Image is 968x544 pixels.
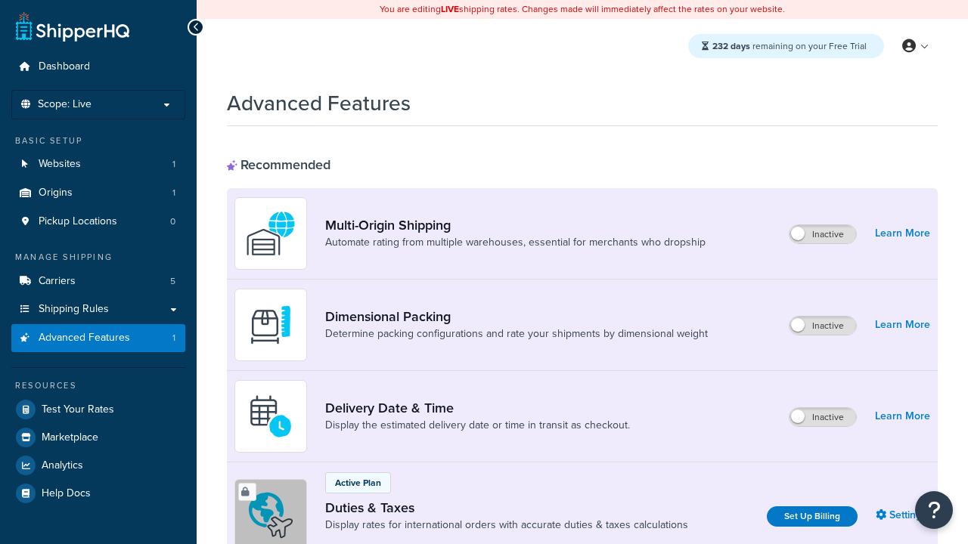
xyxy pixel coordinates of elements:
[39,158,81,171] span: Websites
[39,303,109,316] span: Shipping Rules
[11,150,185,178] li: Websites
[875,223,930,244] a: Learn More
[11,267,185,295] a: Carriers5
[11,424,185,451] a: Marketplace
[11,53,185,81] a: Dashboard
[39,332,130,345] span: Advanced Features
[227,156,330,173] div: Recommended
[172,158,175,171] span: 1
[39,187,73,199] span: Origins
[227,88,411,118] h1: Advanced Features
[325,326,708,342] a: Determine packing configurations and rate your shipments by dimensional weight
[325,418,630,433] a: Display the estimated delivery date or time in transit as checkout.
[790,225,856,243] label: Inactive
[39,275,76,288] span: Carriers
[11,179,185,207] a: Origins1
[767,506,858,527] a: Set Up Billing
[712,39,867,53] span: remaining on your Free Trial
[11,480,185,507] a: Help Docs
[712,39,750,53] strong: 232 days
[11,134,185,147] div: Basic Setup
[335,476,381,490] p: Active Plan
[915,491,953,529] button: Open Resource Center
[11,324,185,352] li: Advanced Features
[875,314,930,335] a: Learn More
[11,150,185,178] a: Websites1
[790,408,856,426] label: Inactive
[11,452,185,479] a: Analytics
[170,215,175,228] span: 0
[325,217,706,233] a: Multi-Origin Shipping
[441,2,459,16] b: LIVE
[11,295,185,323] a: Shipping Rules
[11,179,185,207] li: Origins
[325,400,630,416] a: Delivery Date & Time
[876,505,930,526] a: Settings
[42,403,114,416] span: Test Your Rates
[875,406,930,427] a: Learn More
[325,499,688,516] a: Duties & Taxes
[11,208,185,236] li: Pickup Locations
[325,308,708,325] a: Dimensional Packing
[39,60,90,73] span: Dashboard
[42,431,98,444] span: Marketplace
[244,207,297,260] img: WatD5o0RtDAAAAAElFTkSuQmCC
[11,396,185,423] a: Test Your Rates
[39,215,117,228] span: Pickup Locations
[11,379,185,392] div: Resources
[42,459,83,472] span: Analytics
[244,298,297,351] img: DTVBYsAAAAAASUVORK5CYII=
[170,275,175,288] span: 5
[172,332,175,345] span: 1
[244,390,297,443] img: gfkeb5ejjkALwAAAABJRU5ErkJggg==
[325,518,688,533] a: Display rates for international orders with accurate duties & taxes calculations
[790,317,856,335] label: Inactive
[38,98,92,111] span: Scope: Live
[325,235,706,250] a: Automate rating from multiple warehouses, essential for merchants who dropship
[11,208,185,236] a: Pickup Locations0
[11,324,185,352] a: Advanced Features1
[11,267,185,295] li: Carriers
[42,487,91,500] span: Help Docs
[172,187,175,199] span: 1
[11,251,185,264] div: Manage Shipping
